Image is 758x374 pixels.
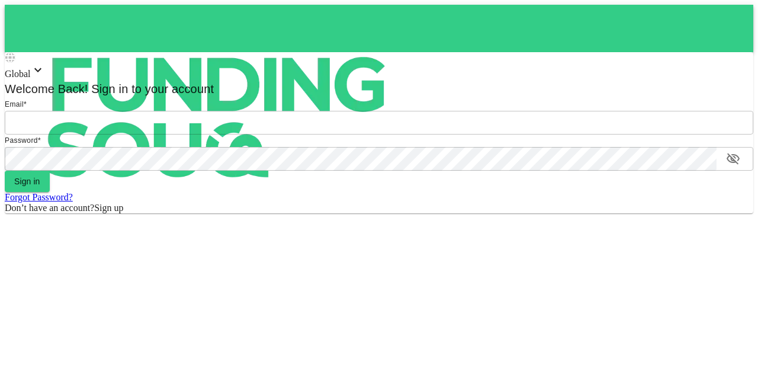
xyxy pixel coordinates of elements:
[5,203,94,213] span: Don’t have an account?
[88,82,214,95] span: Sign in to your account
[5,5,431,230] img: logo
[5,111,753,135] input: email
[5,192,73,202] a: Forgot Password?
[5,147,717,171] input: password
[5,171,50,192] button: Sign in
[5,63,753,79] div: Global
[5,5,753,52] a: logo
[5,82,88,95] span: Welcome Back!
[5,136,38,145] span: Password
[5,100,24,108] span: Email
[94,203,123,213] span: Sign up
